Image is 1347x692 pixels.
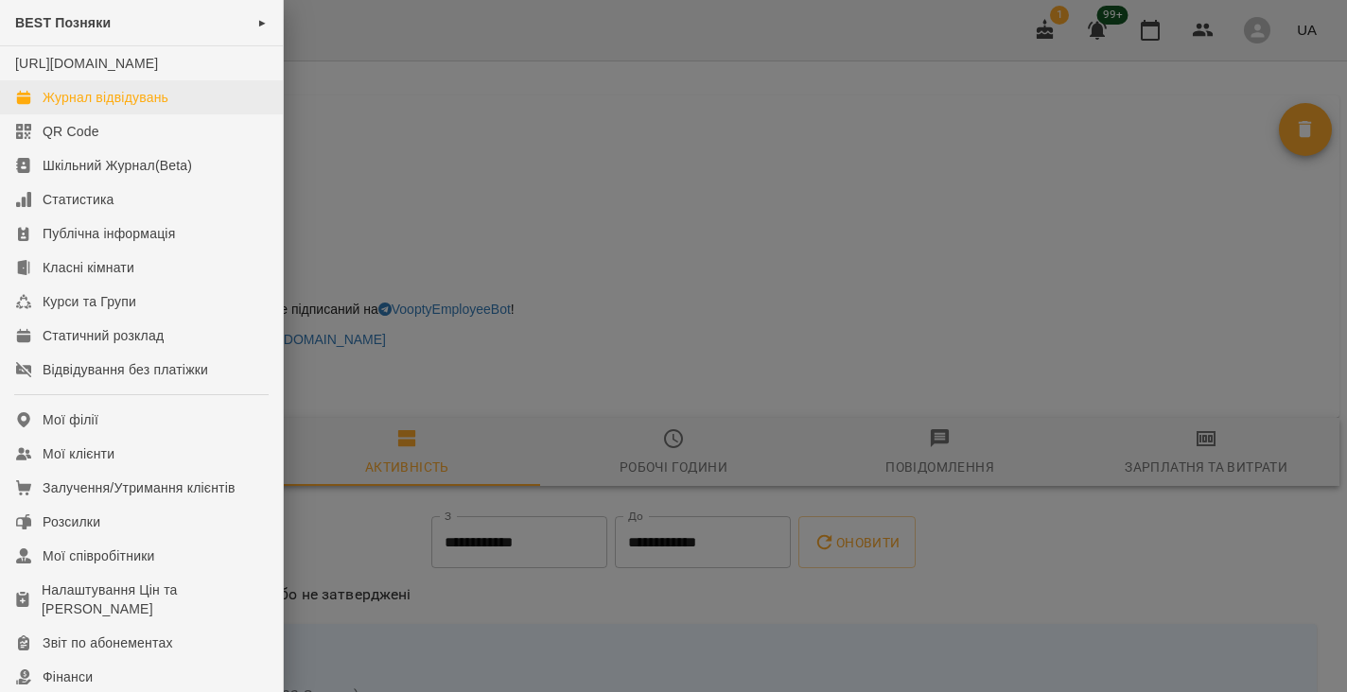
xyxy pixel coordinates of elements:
[43,410,98,429] div: Мої філії
[43,546,155,565] div: Мої співробітники
[15,56,158,71] a: [URL][DOMAIN_NAME]
[43,512,100,531] div: Розсилки
[15,15,111,30] span: BEST Позняки
[43,224,175,243] div: Публічна інформація
[43,122,99,141] div: QR Code
[43,190,114,209] div: Статистика
[43,444,114,463] div: Мої клієнти
[43,88,168,107] div: Журнал відвідувань
[43,292,136,311] div: Курси та Групи
[43,258,134,277] div: Класні кімнати
[42,580,268,618] div: Налаштування Цін та [PERSON_NAME]
[257,15,268,30] span: ►
[43,326,164,345] div: Статичний розклад
[43,360,208,379] div: Відвідування без платіжки
[43,478,236,497] div: Залучення/Утримання клієнтів
[43,667,93,686] div: Фінанси
[43,156,192,175] div: Шкільний Журнал(Beta)
[43,633,173,652] div: Звіт по абонементах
